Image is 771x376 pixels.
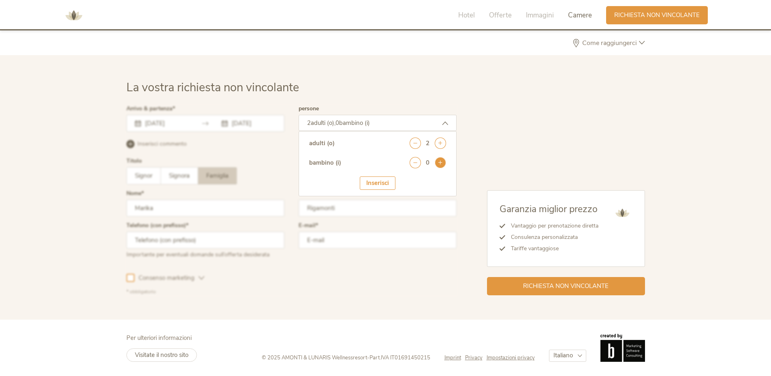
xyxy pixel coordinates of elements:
span: Offerte [489,11,512,20]
span: Hotel [458,11,475,20]
a: Privacy [465,354,487,361]
a: Imprint [444,354,465,361]
div: 2 [426,139,429,148]
img: Brandnamic GmbH | Leading Hospitality Solutions [600,334,645,361]
span: Immagini [526,11,554,20]
span: Per ulteriori informazioni [126,334,192,342]
span: - [367,354,369,361]
span: adulti (o), [311,119,335,127]
img: AMONTI & LUNARIS Wellnessresort [62,3,86,28]
li: Tariffe vantaggiose [505,243,598,254]
span: Visitate il nostro sito [135,351,188,359]
span: Garanzia miglior prezzo [500,203,598,215]
span: Imprint [444,354,461,361]
label: persone [299,106,319,112]
a: Impostazioni privacy [487,354,535,361]
li: Consulenza personalizzata [505,232,598,243]
div: Inserisci [360,176,395,190]
div: bambino (i) [309,159,341,167]
span: La vostra richiesta non vincolante [126,79,299,95]
img: AMONTI & LUNARIS Wellnessresort [612,203,632,223]
span: Privacy [465,354,483,361]
span: bambino (i) [339,119,370,127]
div: 0 [426,159,429,167]
div: adulti (o) [309,139,335,148]
span: Camere [568,11,592,20]
span: Come raggiungerci [580,40,639,46]
span: 0 [335,119,339,127]
span: Richiesta non vincolante [614,11,700,19]
a: AMONTI & LUNARIS Wellnessresort [62,12,86,18]
span: 2 [307,119,311,127]
a: Visitate il nostro sito [126,348,197,362]
li: Vantaggio per prenotazione diretta [505,220,598,232]
span: Richiesta non vincolante [523,282,609,290]
span: © 2025 AMONTI & LUNARIS Wellnessresort [262,354,367,361]
span: Part.IVA IT01691450215 [369,354,430,361]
